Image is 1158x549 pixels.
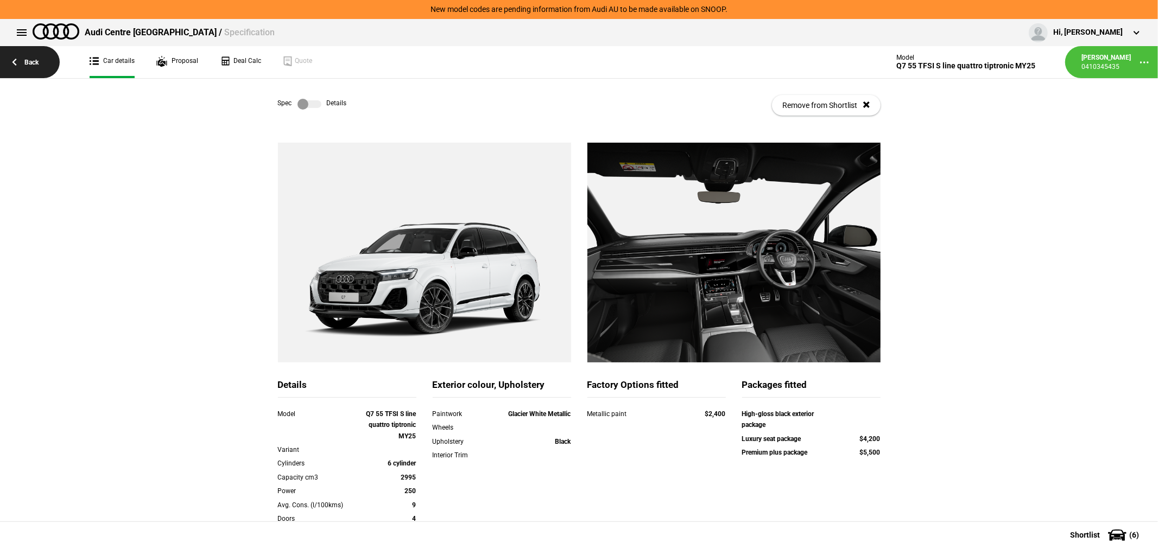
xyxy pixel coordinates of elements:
div: Model [896,54,1035,61]
button: Shortlist(6) [1054,521,1158,548]
div: Packages fitted [742,379,881,398]
a: [PERSON_NAME]0410345435 [1081,53,1131,72]
strong: $5,500 [860,449,881,456]
strong: 9 [413,501,416,509]
div: Avg. Cons. (l/100kms) [278,500,361,510]
button: Remove from Shortlist [772,95,881,116]
div: Paintwork [433,408,488,419]
button: ... [1131,49,1158,76]
strong: Black [555,438,571,445]
strong: High-gloss black exterior package [742,410,814,429]
strong: 6 cylinder [388,459,416,467]
div: Hi, [PERSON_NAME] [1053,27,1123,38]
span: Specification [224,27,275,37]
strong: 4 [413,515,416,522]
strong: Luxury seat package [742,435,801,443]
div: Exterior colour, Upholstery [433,379,571,398]
div: Audi Centre [GEOGRAPHIC_DATA] / [85,27,275,39]
strong: 2995 [401,474,416,481]
div: Model [278,408,361,419]
div: Spec Details [278,99,347,110]
a: Proposal [156,46,198,78]
strong: $2,400 [705,410,726,418]
div: Power [278,486,361,496]
span: Shortlist [1070,531,1100,539]
div: Doors [278,513,361,524]
strong: Glacier White Metallic [509,410,571,418]
div: Metallic paint [587,408,685,419]
img: audi.png [33,23,79,40]
strong: Premium plus package [742,449,808,456]
div: Interior Trim [433,450,488,461]
div: [PERSON_NAME] [1081,53,1131,62]
div: Variant [278,444,361,455]
div: Factory Options fitted [587,379,726,398]
div: Upholstery [433,436,488,447]
a: Deal Calc [220,46,261,78]
div: Details [278,379,416,398]
div: Capacity cm3 [278,472,361,483]
div: Q7 55 TFSI S line quattro tiptronic MY25 [896,61,1035,71]
div: Wheels [433,422,488,433]
strong: 250 [405,487,416,495]
div: 0410345435 [1081,62,1131,72]
div: Cylinders [278,458,361,469]
strong: $4,200 [860,435,881,443]
strong: Q7 55 TFSI S line quattro tiptronic MY25 [366,410,416,440]
a: Car details [90,46,135,78]
span: ( 6 ) [1129,531,1139,539]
